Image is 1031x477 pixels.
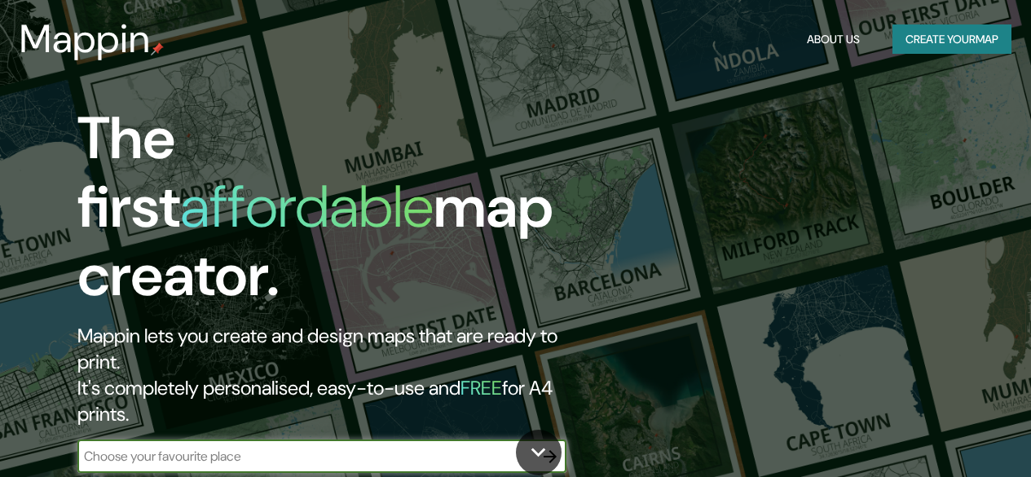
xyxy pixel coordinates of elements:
[151,42,164,55] img: mappin-pin
[886,413,1013,459] iframe: Help widget launcher
[460,375,502,400] h5: FREE
[77,104,593,323] h1: The first map creator.
[892,24,1011,55] button: Create yourmap
[800,24,866,55] button: About Us
[20,16,151,62] h3: Mappin
[180,169,434,245] h1: affordable
[77,447,534,466] input: Choose your favourite place
[77,323,593,427] h2: Mappin lets you create and design maps that are ready to print. It's completely personalised, eas...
